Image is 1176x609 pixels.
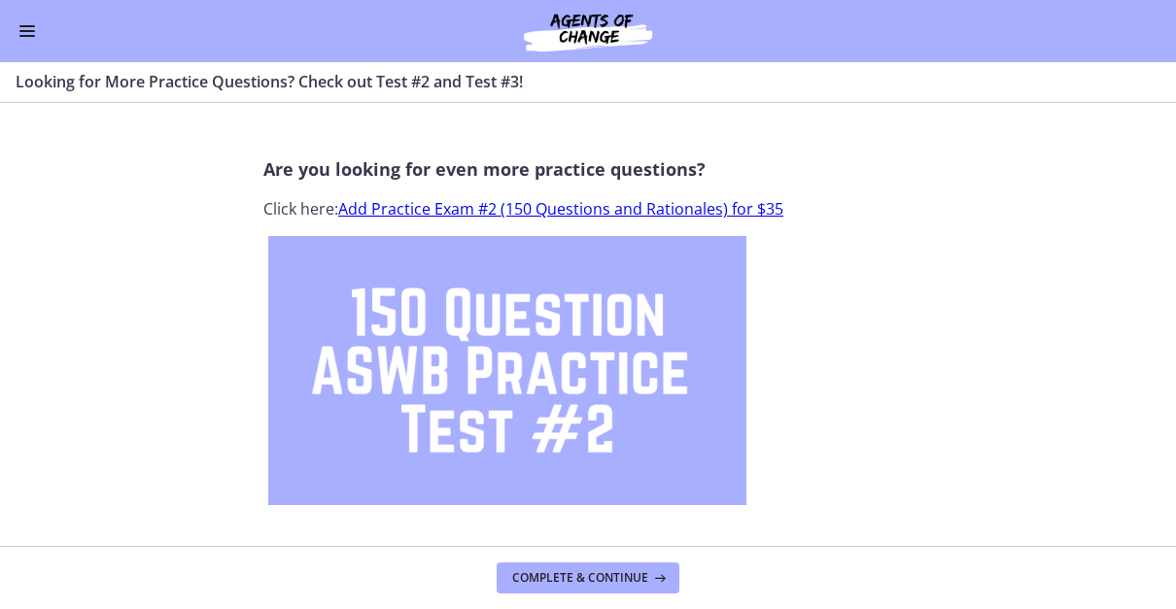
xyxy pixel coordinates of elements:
h3: Looking for More Practice Questions? Check out Test #2 and Test #3! [16,70,1137,93]
button: Complete & continue [497,562,679,593]
button: Enable menu [16,19,39,43]
a: Add Practice Exam #2 (150 Questions and Rationales) for $35 [338,198,783,220]
img: 150_Question_ASWB_Practice_Test__2.png [268,236,746,505]
p: Click here: [263,197,913,220]
span: Complete & continue [512,570,648,586]
span: Are you looking for even more practice questions? [263,157,706,181]
img: Agents of Change [471,8,705,54]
